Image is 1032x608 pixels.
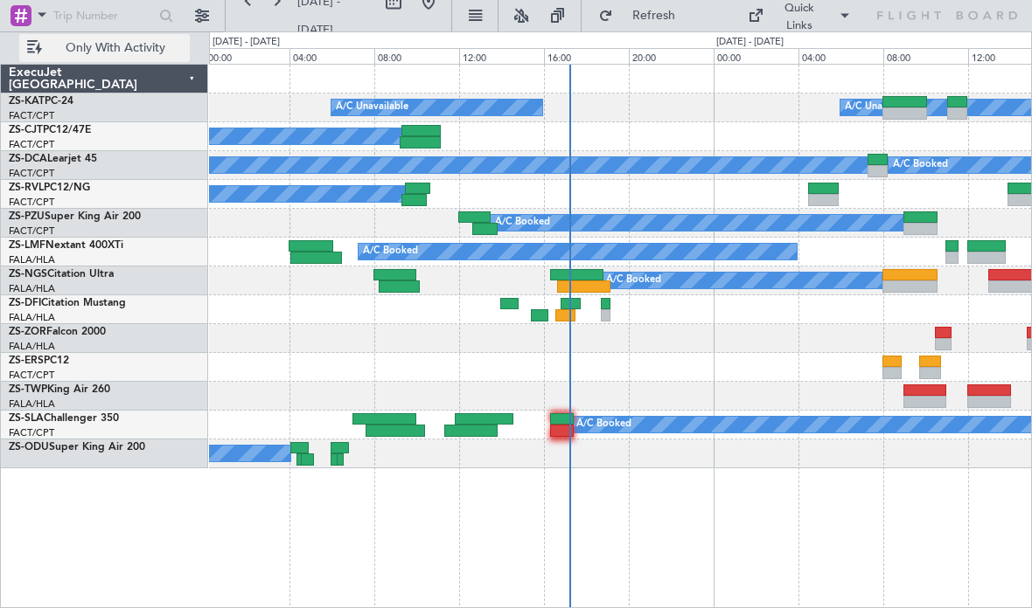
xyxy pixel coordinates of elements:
[9,125,43,135] span: ZS-CJT
[883,48,968,64] div: 08:00
[9,240,45,251] span: ZS-LMF
[629,48,714,64] div: 20:00
[9,167,54,180] a: FACT/CPT
[289,48,374,64] div: 04:00
[9,211,45,222] span: ZS-PZU
[9,311,55,324] a: FALA/HLA
[739,2,860,30] button: Quick Links
[716,35,784,50] div: [DATE] - [DATE]
[606,267,661,294] div: A/C Booked
[9,138,54,151] a: FACT/CPT
[9,282,55,295] a: FALA/HLA
[9,340,55,353] a: FALA/HLA
[893,152,948,178] div: A/C Booked
[9,225,54,238] a: FACT/CPT
[9,426,54,439] a: FACT/CPT
[9,183,90,193] a: ZS-RVLPC12/NG
[9,356,44,366] span: ZS-ERS
[9,183,44,193] span: ZS-RVL
[9,384,110,395] a: ZS-TWPKing Air 260
[9,327,106,337] a: ZS-ZORFalcon 2000
[590,2,695,30] button: Refresh
[9,109,54,122] a: FACT/CPT
[9,442,49,453] span: ZS-ODU
[9,125,91,135] a: ZS-CJTPC12/47E
[617,10,690,22] span: Refresh
[45,42,185,54] span: Only With Activity
[9,154,97,164] a: ZS-DCALearjet 45
[9,269,47,280] span: ZS-NGS
[9,298,41,308] span: ZS-DFI
[9,253,55,266] a: FALA/HLA
[336,94,408,121] div: A/C Unavailable
[9,269,114,280] a: ZS-NGSCitation Ultra
[9,96,73,107] a: ZS-KATPC-24
[9,384,47,395] span: ZS-TWP
[714,48,798,64] div: 00:00
[845,94,917,121] div: A/C Unavailable
[9,442,145,453] a: ZS-ODUSuper King Air 200
[798,48,883,64] div: 04:00
[363,238,418,265] div: A/C Booked
[9,369,54,382] a: FACT/CPT
[9,154,47,164] span: ZS-DCA
[9,211,141,222] a: ZS-PZUSuper King Air 200
[205,48,289,64] div: 00:00
[495,210,550,236] div: A/C Booked
[9,196,54,209] a: FACT/CPT
[9,96,45,107] span: ZS-KAT
[213,35,280,50] div: [DATE] - [DATE]
[9,298,126,308] a: ZS-DFICitation Mustang
[544,48,629,64] div: 16:00
[576,411,631,438] div: A/C Booked
[9,413,44,424] span: ZS-SLA
[459,48,544,64] div: 12:00
[53,3,154,29] input: Trip Number
[19,34,190,62] button: Only With Activity
[9,397,55,411] a: FALA/HLA
[374,48,459,64] div: 08:00
[9,240,123,251] a: ZS-LMFNextant 400XTi
[9,413,119,424] a: ZS-SLAChallenger 350
[9,356,69,366] a: ZS-ERSPC12
[9,327,46,337] span: ZS-ZOR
